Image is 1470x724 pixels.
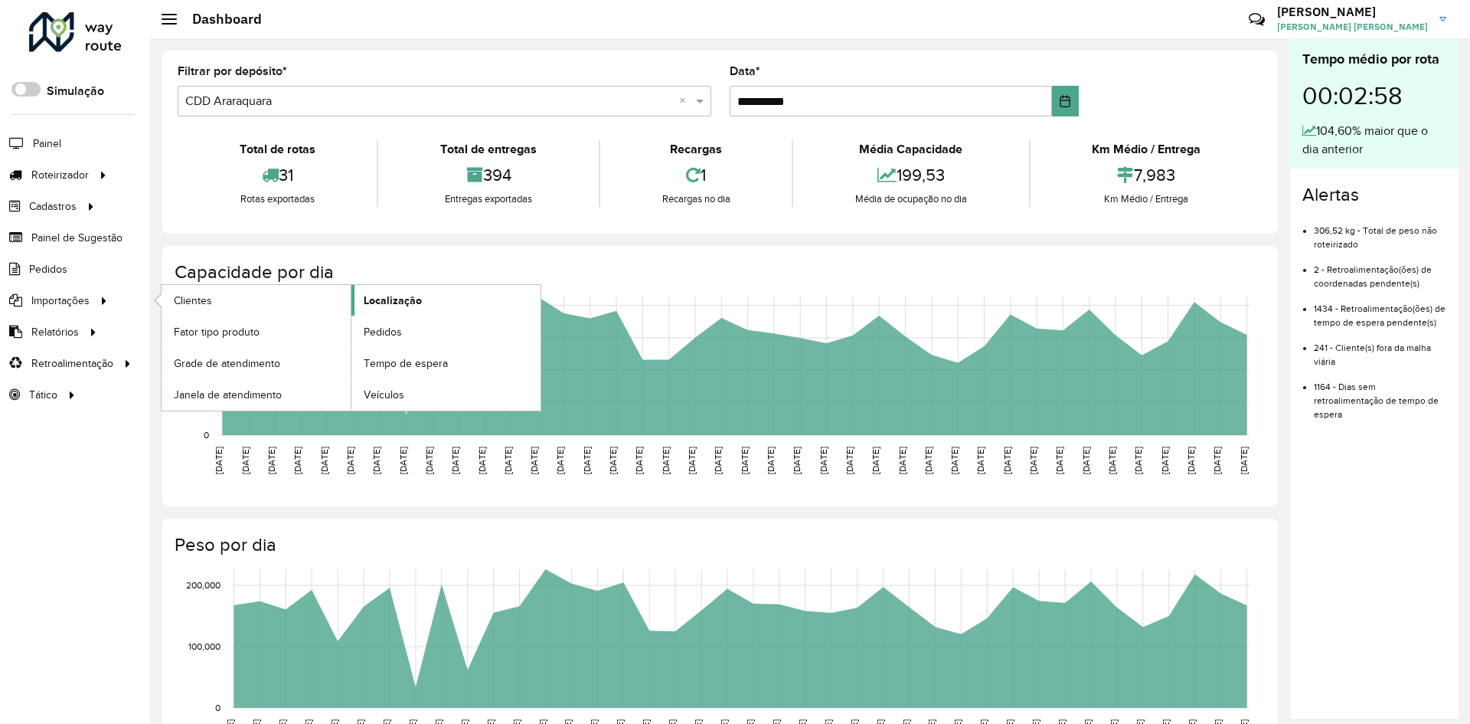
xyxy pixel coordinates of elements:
[33,136,61,152] span: Painel
[364,355,448,372] span: Tempo de espera
[181,192,373,207] div: Rotas exportadas
[792,447,802,474] text: [DATE]
[31,355,113,372] span: Retroalimentação
[503,447,513,474] text: [DATE]
[351,316,541,347] a: Pedidos
[766,447,776,474] text: [DATE]
[382,192,594,207] div: Entregas exportadas
[661,447,671,474] text: [DATE]
[1002,447,1012,474] text: [DATE]
[797,192,1024,207] div: Média de ocupação no dia
[1081,447,1091,474] text: [DATE]
[1314,290,1446,329] li: 1434 - Retroalimentação(ões) de tempo de espera pendente(s)
[555,447,565,474] text: [DATE]
[31,293,90,309] span: Importações
[450,447,460,474] text: [DATE]
[351,348,541,378] a: Tempo de espera
[186,580,220,590] text: 200,000
[844,447,854,474] text: [DATE]
[174,355,280,372] span: Grade de atendimento
[31,167,89,183] span: Roteirizador
[424,447,434,474] text: [DATE]
[818,447,828,474] text: [DATE]
[162,285,351,316] a: Clientes
[29,387,57,403] span: Tático
[1212,447,1222,474] text: [DATE]
[679,92,692,110] span: Clear all
[1034,159,1259,192] div: 7,983
[1107,447,1117,474] text: [DATE]
[1239,447,1249,474] text: [DATE]
[174,293,212,309] span: Clientes
[162,348,351,378] a: Grade de atendimento
[1277,20,1428,34] span: [PERSON_NAME] [PERSON_NAME]
[1160,447,1170,474] text: [DATE]
[31,324,79,340] span: Relatórios
[1302,70,1446,122] div: 00:02:58
[897,447,907,474] text: [DATE]
[371,447,381,474] text: [DATE]
[47,82,104,100] label: Simulação
[949,447,959,474] text: [DATE]
[382,159,594,192] div: 394
[1034,140,1259,159] div: Km Médio / Entrega
[1302,122,1446,159] div: 104,60% maior que o dia anterior
[174,324,260,340] span: Fator tipo produto
[215,703,220,713] text: 0
[604,192,788,207] div: Recargas no dia
[398,447,408,474] text: [DATE]
[181,159,373,192] div: 31
[266,447,276,474] text: [DATE]
[178,62,287,80] label: Filtrar por depósito
[351,285,541,316] a: Localização
[364,387,404,403] span: Veículos
[29,198,77,215] span: Cadastros
[181,140,373,159] div: Total de rotas
[345,447,355,474] text: [DATE]
[177,11,262,28] h2: Dashboard
[608,447,618,474] text: [DATE]
[1302,184,1446,206] h4: Alertas
[174,387,282,403] span: Janela de atendimento
[364,293,422,309] span: Localização
[687,447,697,474] text: [DATE]
[240,447,250,474] text: [DATE]
[604,140,788,159] div: Recargas
[1028,447,1038,474] text: [DATE]
[162,379,351,410] a: Janela de atendimento
[797,159,1024,192] div: 199,53
[1277,5,1428,19] h3: [PERSON_NAME]
[975,447,985,474] text: [DATE]
[477,447,487,474] text: [DATE]
[382,140,594,159] div: Total de entregas
[797,140,1024,159] div: Média Capacidade
[1054,447,1064,474] text: [DATE]
[188,641,220,651] text: 100,000
[1186,447,1196,474] text: [DATE]
[175,534,1263,556] h4: Peso por dia
[204,430,209,440] text: 0
[175,261,1263,283] h4: Capacidade por dia
[31,230,122,246] span: Painel de Sugestão
[529,447,539,474] text: [DATE]
[29,261,67,277] span: Pedidos
[351,379,541,410] a: Veículos
[1133,447,1143,474] text: [DATE]
[214,447,224,474] text: [DATE]
[730,62,760,80] label: Data
[634,447,644,474] text: [DATE]
[582,447,592,474] text: [DATE]
[1314,369,1446,421] li: 1164 - Dias sem retroalimentação de tempo de espera
[604,159,788,192] div: 1
[1240,3,1273,36] a: Contato Rápido
[713,447,723,474] text: [DATE]
[364,324,402,340] span: Pedidos
[923,447,933,474] text: [DATE]
[319,447,329,474] text: [DATE]
[292,447,302,474] text: [DATE]
[1034,192,1259,207] div: Km Médio / Entrega
[1052,86,1079,116] button: Choose Date
[1302,49,1446,70] div: Tempo médio por rota
[162,316,351,347] a: Fator tipo produto
[740,447,750,474] text: [DATE]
